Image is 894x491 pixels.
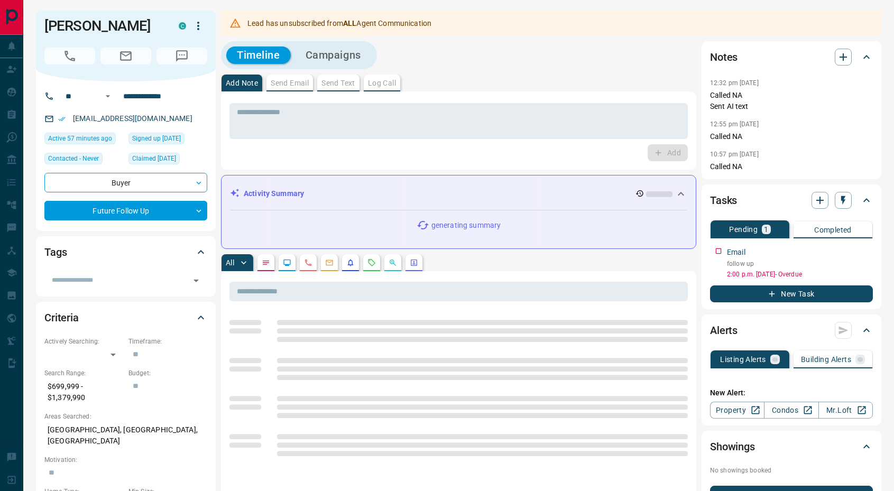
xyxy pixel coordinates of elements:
p: All [226,259,234,266]
div: Notes [710,44,873,70]
p: 12:55 pm [DATE] [710,121,759,128]
span: Call [44,48,95,64]
p: Completed [814,226,852,234]
span: Claimed [DATE] [132,153,176,164]
p: Listing Alerts [720,356,766,363]
span: Email [100,48,151,64]
svg: Emails [325,258,334,267]
button: Timeline [226,47,291,64]
svg: Notes [262,258,270,267]
p: Pending [729,226,758,233]
p: follow up [727,259,873,268]
div: Tags [44,239,207,265]
button: Open [102,90,114,103]
p: 12:32 pm [DATE] [710,79,759,87]
h2: Tasks [710,192,737,209]
div: Alerts [710,318,873,343]
p: Motivation: [44,455,207,465]
svg: Calls [304,258,312,267]
p: New Alert: [710,387,873,399]
svg: Lead Browsing Activity [283,258,291,267]
p: Timeframe: [128,337,207,346]
p: 10:57 pm [DATE] [710,151,759,158]
div: Activity Summary [230,184,687,203]
a: Condos [764,402,818,419]
span: Signed up [DATE] [132,133,181,144]
p: Add Note [226,79,258,87]
p: 1 [764,226,768,233]
div: Showings [710,434,873,459]
button: Campaigns [295,47,372,64]
p: Email [727,247,745,258]
span: Message [156,48,207,64]
p: [GEOGRAPHIC_DATA], [GEOGRAPHIC_DATA], [GEOGRAPHIC_DATA] [44,421,207,450]
p: Budget: [128,368,207,378]
div: Wed Aug 13 2025 [44,133,123,147]
svg: Requests [367,258,376,267]
p: Called NA Sent AI text [710,90,873,112]
h2: Criteria [44,309,79,326]
h2: Notes [710,49,738,66]
p: Search Range: [44,368,123,378]
p: generating summary [431,220,501,231]
div: Tasks [710,188,873,213]
div: Buyer [44,173,207,192]
div: Future Follow Up [44,201,207,220]
a: Mr.Loft [818,402,873,419]
div: Thu Apr 17 2025 [128,133,207,147]
h1: [PERSON_NAME] [44,17,163,34]
div: Lead has unsubscribed from Agent Communication [247,14,431,33]
button: New Task [710,285,873,302]
span: Contacted - Never [48,153,99,164]
p: 2:00 p.m. [DATE] - Overdue [727,270,873,279]
p: Actively Searching: [44,337,123,346]
h2: Alerts [710,322,738,339]
h2: Tags [44,244,67,261]
div: Thu Apr 17 2025 [128,153,207,168]
h2: Showings [710,438,755,455]
svg: Email Verified [58,115,66,123]
a: [EMAIL_ADDRESS][DOMAIN_NAME] [73,114,192,123]
p: Building Alerts [801,356,851,363]
p: No showings booked [710,466,873,475]
p: Called NA [710,161,873,172]
a: Property [710,402,764,419]
svg: Listing Alerts [346,258,355,267]
span: Active 57 minutes ago [48,133,112,144]
strong: ALL [343,19,356,27]
button: Open [189,273,204,288]
p: Areas Searched: [44,412,207,421]
div: condos.ca [179,22,186,30]
svg: Opportunities [389,258,397,267]
p: Activity Summary [244,188,304,199]
p: Called NA [710,131,873,142]
svg: Agent Actions [410,258,418,267]
p: $699,999 - $1,379,990 [44,378,123,406]
div: Criteria [44,305,207,330]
